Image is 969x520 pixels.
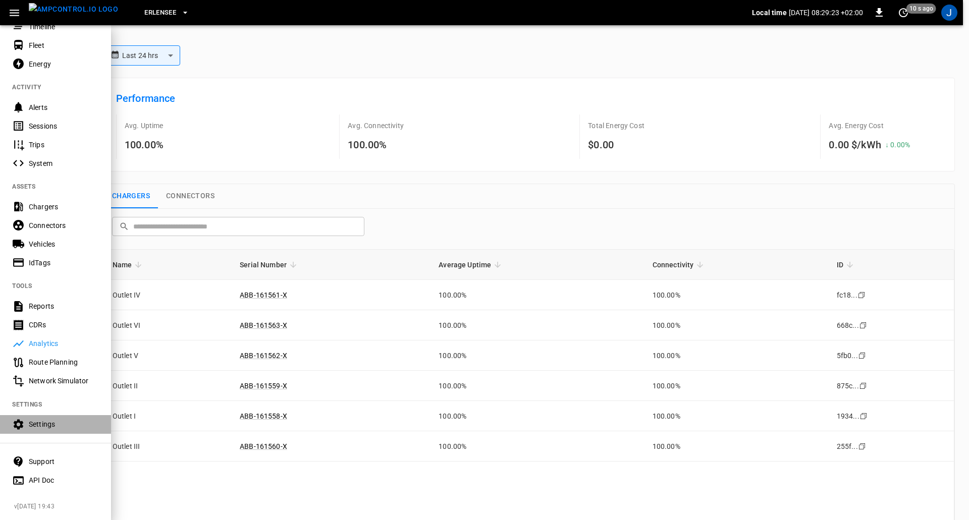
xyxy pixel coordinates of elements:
div: Energy [29,59,99,69]
div: Timeline [29,22,99,32]
p: Local time [752,8,787,18]
div: Sessions [29,121,99,131]
div: System [29,158,99,168]
div: Network Simulator [29,376,99,386]
div: API Doc [29,475,99,485]
span: 10 s ago [906,4,936,14]
button: set refresh interval [895,5,911,21]
div: Route Planning [29,357,99,367]
img: ampcontrol.io logo [29,3,118,16]
p: [DATE] 08:29:23 +02:00 [789,8,863,18]
div: Analytics [29,338,99,349]
div: Fleet [29,40,99,50]
div: Chargers [29,202,99,212]
div: CDRs [29,320,99,330]
div: IdTags [29,258,99,268]
div: Connectors [29,220,99,230]
div: Alerts [29,102,99,112]
div: Settings [29,419,99,429]
div: Trips [29,140,99,150]
div: Vehicles [29,239,99,249]
span: v [DATE] 19:43 [14,502,103,512]
span: Erlensee [144,7,176,19]
div: Reports [29,301,99,311]
div: Support [29,456,99,467]
div: profile-icon [941,5,957,21]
